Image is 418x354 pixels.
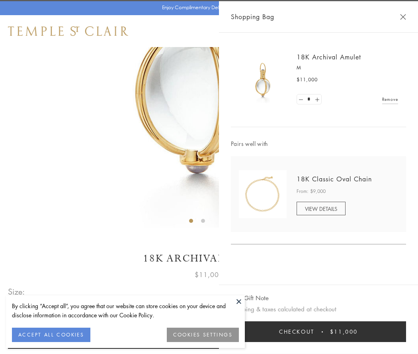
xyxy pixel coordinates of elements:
[297,94,305,104] a: Set quantity to 0
[382,95,398,104] a: Remove
[239,170,287,218] img: N88865-OV18
[231,293,269,303] button: Add Gift Note
[195,269,223,280] span: $11,000
[297,175,372,183] a: 18K Classic Oval Chain
[297,53,361,61] a: 18K Archival Amulet
[231,304,406,314] p: Shipping & taxes calculated at checkout
[12,301,239,320] div: By clicking “Accept all”, you agree that our website can store cookies on your device and disclos...
[12,328,90,342] button: ACCEPT ALL COOKIES
[8,285,25,298] span: Size:
[162,4,252,12] p: Enjoy Complimentary Delivery & Returns
[231,12,274,22] span: Shopping Bag
[305,205,337,212] span: VIEW DETAILS
[167,328,239,342] button: COOKIES SETTINGS
[297,202,346,215] a: VIEW DETAILS
[330,327,358,336] span: $11,000
[231,321,406,342] button: Checkout $11,000
[8,26,128,36] img: Temple St. Clair
[297,64,398,72] p: M
[8,252,410,265] h1: 18K Archival Amulet
[400,14,406,20] button: Close Shopping Bag
[279,327,314,336] span: Checkout
[231,139,406,148] span: Pairs well with
[313,94,321,104] a: Set quantity to 2
[297,76,318,84] span: $11,000
[297,187,326,195] span: From: $9,000
[239,56,287,104] img: 18K Archival Amulet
